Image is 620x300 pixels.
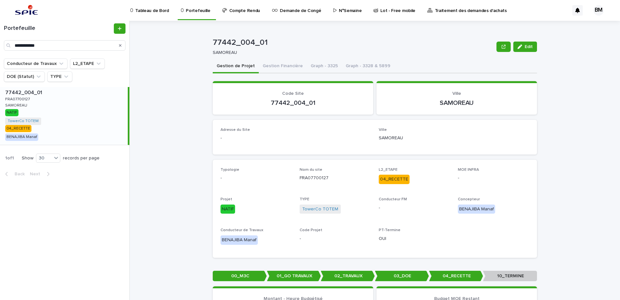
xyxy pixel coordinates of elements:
[379,135,529,142] p: SAMOREAU
[513,42,537,52] button: Edit
[342,60,394,73] button: Graph - 3328 & 5899
[22,156,33,161] p: Show
[300,197,309,201] span: TYPE
[5,96,31,102] p: FRA07700127
[300,175,371,181] p: FRA07700127
[5,88,43,96] p: 77442_004_01
[525,44,533,49] span: Edit
[5,102,29,108] p: SAMOREAU
[70,58,105,69] button: L2_ETAPE
[221,175,292,181] p: -
[321,271,375,281] p: 02_TRAVAUX
[282,91,304,96] span: Code Site
[4,71,45,82] button: DOE (Statut)
[458,205,495,214] div: BENAJIBA Manaf
[259,60,307,73] button: Gestion Financière
[300,235,371,242] p: -
[11,172,25,176] span: Back
[4,25,113,32] h1: Portefeuille
[307,60,342,73] button: Graph - 3325
[221,205,235,214] div: NATIF
[5,133,38,141] div: BENAJIBA Manaf
[8,119,39,123] a: TowerCo TOTEM
[221,135,371,142] p: -
[379,175,410,184] div: 04_RECETTE
[379,235,450,242] p: OUI
[47,71,72,82] button: TYPE
[213,271,267,281] p: 00_M3C
[458,175,529,181] p: -
[375,271,429,281] p: 03_DOE
[221,235,258,245] div: BENAJIBA Manaf
[458,197,480,201] span: Concepteur
[213,50,491,56] p: SAMOREAU
[221,228,263,232] span: Conducteur de Travaux
[379,168,398,172] span: L2_ETAPE
[452,91,461,96] span: Ville
[267,271,321,281] p: 01_GO TRAVAUX
[379,128,387,132] span: Ville
[384,99,529,107] p: SAMOREAU
[379,228,400,232] span: PT-Termine
[458,168,479,172] span: MOE INFRA
[13,4,40,17] img: svstPd6MQfCT1uX1QGkG
[300,168,322,172] span: Nom du site
[379,205,450,211] p: -
[379,197,407,201] span: Conducteur FM
[4,58,67,69] button: Conducteur de Travaux
[5,125,31,132] div: 04_RECETTE
[221,128,250,132] span: Adresse du Site
[213,60,259,73] button: Gestion de Projet
[300,228,322,232] span: Code Projet
[213,38,494,47] p: 77442_004_01
[593,5,604,16] div: BM
[221,168,239,172] span: Typologie
[27,171,55,177] button: Next
[221,197,232,201] span: Projet
[4,40,125,51] input: Search
[483,271,537,281] p: 10_TERMINE
[63,156,100,161] p: records per page
[30,172,44,176] span: Next
[429,271,483,281] p: 04_RECETTE
[5,109,18,116] div: NATIF
[36,155,52,162] div: 30
[302,206,338,213] a: TowerCo TOTEM
[221,99,365,107] p: 77442_004_01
